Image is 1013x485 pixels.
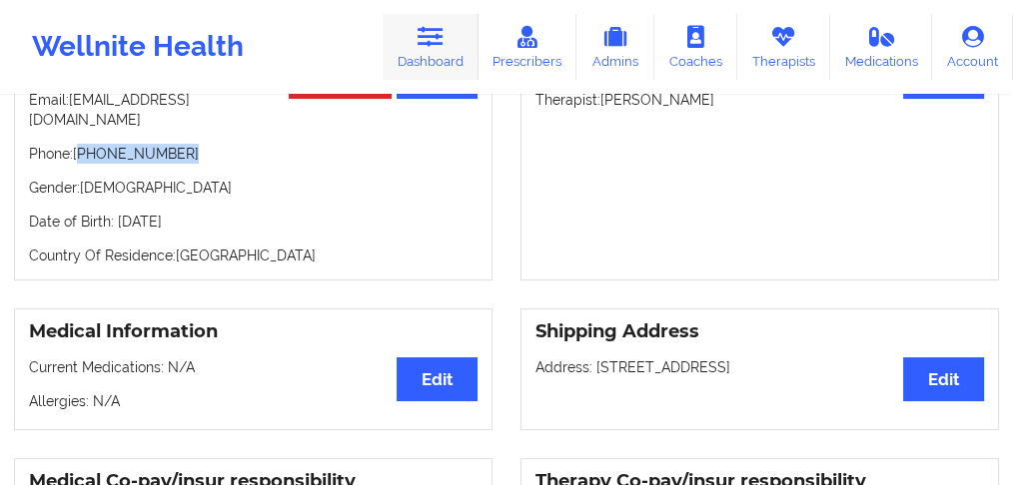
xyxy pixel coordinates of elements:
a: Coaches [654,14,737,80]
a: Prescribers [479,14,577,80]
p: Country Of Residence: [GEOGRAPHIC_DATA] [29,245,478,265]
a: Medications [830,14,933,80]
a: Therapists [737,14,830,80]
p: Email: [EMAIL_ADDRESS][DOMAIN_NAME] [29,90,478,130]
p: Current Medications: N/A [29,357,478,377]
button: Edit [397,357,478,400]
button: Edit [903,357,984,400]
p: Phone: [PHONE_NUMBER] [29,144,478,164]
a: Dashboard [383,14,479,80]
a: Admins [576,14,654,80]
h3: Shipping Address [535,320,984,343]
a: Account [932,14,1013,80]
p: Allergies: N/A [29,391,478,411]
h3: Medical Information [29,320,478,343]
p: Date of Birth: [DATE] [29,212,478,232]
p: Therapist: [PERSON_NAME] [535,90,984,110]
p: Gender: [DEMOGRAPHIC_DATA] [29,178,478,198]
p: Address: [STREET_ADDRESS] [535,357,984,377]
